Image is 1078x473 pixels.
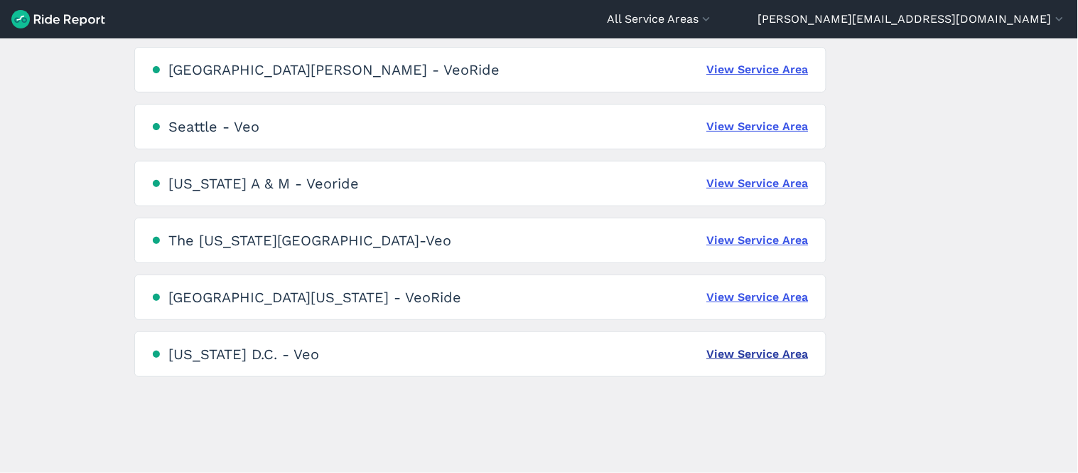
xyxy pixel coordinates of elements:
[169,232,452,249] div: The [US_STATE][GEOGRAPHIC_DATA]-Veo
[707,232,809,249] a: View Service Area
[707,289,809,306] a: View Service Area
[169,175,360,192] div: [US_STATE] A & M - Veoride
[758,11,1067,28] button: [PERSON_NAME][EMAIL_ADDRESS][DOMAIN_NAME]
[169,61,500,78] div: [GEOGRAPHIC_DATA][PERSON_NAME] - VeoRide
[707,61,809,78] a: View Service Area
[169,118,260,135] div: Seattle - Veo
[169,346,320,363] div: [US_STATE] D.C. - Veo
[707,118,809,135] a: View Service Area
[707,175,809,192] a: View Service Area
[607,11,713,28] button: All Service Areas
[169,289,462,306] div: [GEOGRAPHIC_DATA][US_STATE] - VeoRide
[11,10,105,28] img: Ride Report
[707,346,809,363] a: View Service Area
